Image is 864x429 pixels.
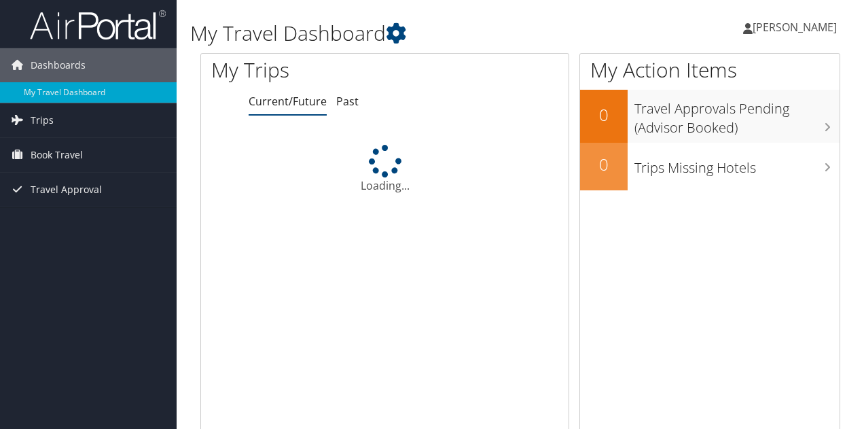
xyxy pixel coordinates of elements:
span: Trips [31,103,54,137]
span: [PERSON_NAME] [753,20,837,35]
h2: 0 [580,103,628,126]
img: airportal-logo.png [30,9,166,41]
div: Loading... [201,145,569,194]
span: Book Travel [31,138,83,172]
h2: 0 [580,153,628,176]
h3: Trips Missing Hotels [634,152,840,177]
h3: Travel Approvals Pending (Advisor Booked) [634,92,840,137]
span: Dashboards [31,48,86,82]
a: Past [336,94,359,109]
h1: My Trips [211,56,406,84]
a: 0Trips Missing Hotels [580,143,840,190]
h1: My Travel Dashboard [190,19,630,48]
a: Current/Future [249,94,327,109]
span: Travel Approval [31,173,102,207]
h1: My Action Items [580,56,840,84]
a: [PERSON_NAME] [743,7,850,48]
a: 0Travel Approvals Pending (Advisor Booked) [580,90,840,142]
